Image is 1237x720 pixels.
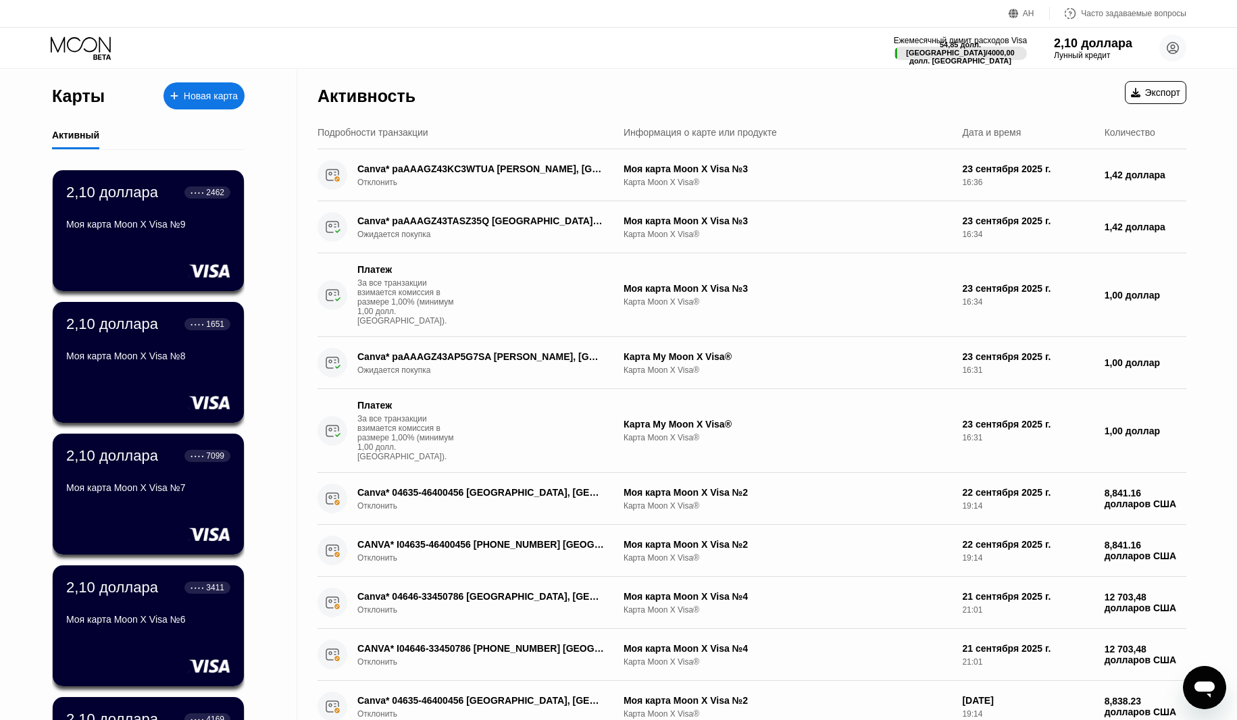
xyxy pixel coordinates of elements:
font: 7099 [206,451,224,461]
font: ● ● ● ● [191,322,204,326]
font: Карта Moon X Visa® [624,230,699,239]
div: 2,10 доллара● ● ● ●1651Моя карта Moon X Visa №8 [53,302,244,423]
font: Ожидается покупка [357,365,430,375]
font: ● ● ● ● [191,586,204,590]
font: 2,10 доллара [66,447,158,464]
font: АН [1023,9,1034,18]
font: ● ● ● ● [191,454,204,458]
font: 4000,00 долл. [GEOGRAPHIC_DATA] [909,49,1017,65]
font: Моя карта Moon X Visa №2 [624,695,748,706]
font: Отклонить [357,709,397,719]
font: 8,838.23 долларов США [1105,696,1177,717]
font: Карта Moon X Visa® [624,433,699,442]
font: Моя карта Moon X Visa №8 [66,351,186,361]
font: 1651 [206,319,224,329]
font: ● ● ● ● [191,190,204,195]
font: Карта Moon X Visa® [624,657,699,667]
font: За все транзакции взимается комиссия в размере 1,00% (минимум 1,00 долл. [GEOGRAPHIC_DATA]). [357,278,453,326]
font: Лунный кредит [1054,51,1110,60]
font: 12 703,48 долларов США [1105,644,1177,665]
font: Количество [1105,127,1155,138]
div: Экспорт [1125,81,1186,104]
font: Платеж [357,400,392,411]
font: 23 сентября 2025 г. [962,419,1051,430]
font: Карты [52,86,105,105]
font: Моя карта Moon X Visa №3 [624,283,748,294]
font: 19:14 [962,553,982,563]
div: АН [1009,7,1050,20]
div: Canva* paAAAGZ43AP5G7SA [PERSON_NAME], [GEOGRAPHIC_DATA]Ожидается покупкаКарта My Moon X Visa®Кар... [318,337,1186,389]
font: Canva* paAAAGZ43AP5G7SA [PERSON_NAME], [GEOGRAPHIC_DATA] [357,351,680,362]
font: Canva* 04635-46400456 [GEOGRAPHIC_DATA], [GEOGRAPHIC_DATA] [357,487,674,498]
div: 2,10 доллара● ● ● ●7099Моя карта Moon X Visa №7 [53,434,244,555]
font: 8,841.16 долларов США [1105,488,1177,509]
font: [DATE] [962,695,993,706]
font: Карта My Moon X Visa® [624,419,732,430]
font: CANVA* I04635-46400456 [PHONE_NUMBER] [GEOGRAPHIC_DATA] [357,539,664,550]
div: CANVA* I04635-46400456 [PHONE_NUMBER] [GEOGRAPHIC_DATA]ОтклонитьМоя карта Moon X Visa №2Карта Moo... [318,525,1186,577]
div: Canva* 04646-33450786 [GEOGRAPHIC_DATA], [GEOGRAPHIC_DATA]ОтклонитьМоя карта Moon X Visa №4Карта ... [318,577,1186,629]
iframe: Кнопка запуска окна обмена сообщениями [1183,666,1226,709]
font: CANVA* I04646-33450786 [PHONE_NUMBER] [GEOGRAPHIC_DATA] [357,643,664,654]
font: Карта Moon X Visa® [624,178,699,187]
font: Моя карта Moon X Visa №3 [624,163,748,174]
font: Карта Moon X Visa® [624,709,699,719]
font: 19:14 [962,501,982,511]
font: Отклонить [357,178,397,187]
font: Карта Moon X Visa® [624,605,699,615]
font: Карта Moon X Visa® [624,553,699,563]
font: Отклонить [357,657,397,667]
font: 16:31 [962,365,982,375]
font: 16:34 [962,230,982,239]
font: 2462 [206,188,224,197]
font: Карта Moon X Visa® [624,501,699,511]
font: Моя карта Moon X Visa №4 [624,643,748,654]
font: Моя карта Moon X Visa №2 [624,487,748,498]
font: Информация о карте или продукте [624,127,777,138]
font: 21:01 [962,657,982,667]
font: Экспорт [1144,87,1180,98]
font: 1,42 доллара [1105,222,1165,232]
font: Часто задаваемые вопросы [1081,9,1186,18]
font: Карта Moon X Visa® [624,297,699,307]
font: 22 сентября 2025 г. [962,487,1051,498]
font: Отклонить [357,501,397,511]
font: 1,00 доллар [1105,357,1160,368]
font: 1,00 доллар [1105,426,1160,436]
font: 2,10 доллара [1054,36,1132,50]
font: Моя карта Moon X Visa №6 [66,614,186,625]
font: Canva* 04635-46400456 [GEOGRAPHIC_DATA], [GEOGRAPHIC_DATA] [357,695,674,706]
font: 23 сентября 2025 г. [962,215,1051,226]
font: 8,841.16 долларов США [1105,540,1177,561]
font: Подробности транзакции [318,127,428,138]
font: 23 сентября 2025 г. [962,163,1051,174]
font: 12 703,48 долларов США [1105,592,1177,613]
div: Часто задаваемые вопросы [1050,7,1186,20]
font: Платеж [357,264,392,275]
div: Canva* paAAAGZ43TASZ35Q [GEOGRAPHIC_DATA], [GEOGRAPHIC_DATA]Ожидается покупкаМоя карта Moon X Vis... [318,201,1186,253]
font: 1,00 доллар [1105,290,1160,301]
font: 23 сентября 2025 г. [962,351,1051,362]
font: Canva* 04646-33450786 [GEOGRAPHIC_DATA], [GEOGRAPHIC_DATA] [357,591,674,602]
font: 3411 [206,583,224,592]
div: CANVA* I04646-33450786 [PHONE_NUMBER] [GEOGRAPHIC_DATA]ОтклонитьМоя карта Moon X Visa №4Карта Moo... [318,629,1186,681]
font: Моя карта Moon X Visa №3 [624,215,748,226]
font: 2,10 доллара [66,579,158,596]
font: 16:36 [962,178,982,187]
div: 2,10 доллараЛунный кредит [1054,36,1132,60]
font: Новая карта [184,91,238,101]
font: Активность [318,86,415,105]
font: / [986,49,988,57]
font: Canva* paAAAGZ43TASZ35Q [GEOGRAPHIC_DATA], [GEOGRAPHIC_DATA] [357,215,699,226]
font: Отклонить [357,605,397,615]
font: 54,85 ​​долл. [GEOGRAPHIC_DATA] [906,41,986,57]
div: Canva* paAAAGZ43KC3WTUA [PERSON_NAME], [GEOGRAPHIC_DATA]ОтклонитьМоя карта Moon X Visa №3Карта Mo... [318,149,1186,201]
font: Отклонить [357,553,397,563]
font: За все транзакции взимается комиссия в размере 1,00% (минимум 1,00 долл. [GEOGRAPHIC_DATA]). [357,414,453,461]
div: 2,10 доллара● ● ● ●3411Моя карта Moon X Visa №6 [53,565,244,686]
div: Canva* 04635-46400456 [GEOGRAPHIC_DATA], [GEOGRAPHIC_DATA]ОтклонитьМоя карта Moon X Visa №2Карта ... [318,473,1186,525]
font: Моя карта Moon X Visa №9 [66,219,186,230]
font: 19:14 [962,709,982,719]
font: Ежемесячный лимит расходов Visa [894,36,1027,45]
font: Моя карта Moon X Visa №2 [624,539,748,550]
